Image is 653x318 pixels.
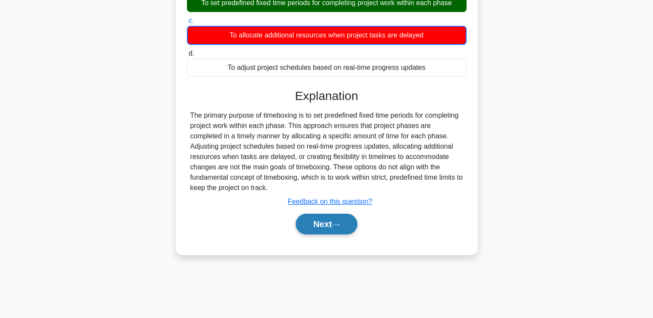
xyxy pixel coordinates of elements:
span: c. [189,17,194,24]
div: To allocate additional resources when project tasks are delayed [187,26,467,45]
div: To adjust project schedules based on real-time progress updates [187,59,467,77]
span: d. [189,50,194,57]
div: The primary purpose of timeboxing is to set predefined fixed time periods for completing project ... [190,110,463,193]
h3: Explanation [192,89,461,103]
button: Next [296,214,357,234]
a: Feedback on this question? [288,198,372,205]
